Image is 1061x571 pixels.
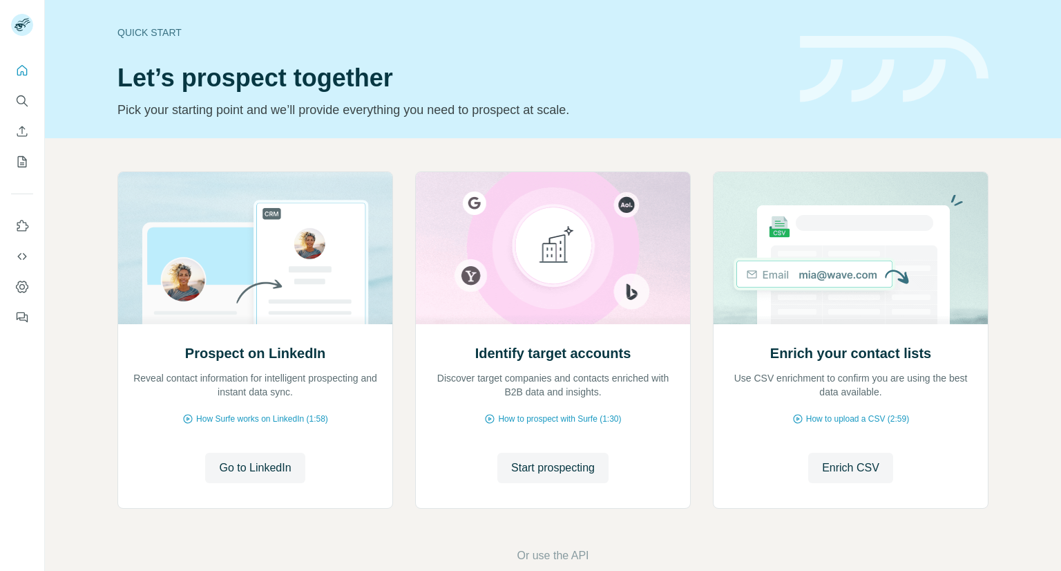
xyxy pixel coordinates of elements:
span: How Surfe works on LinkedIn (1:58) [196,413,328,425]
button: Start prospecting [497,453,609,483]
h2: Enrich your contact lists [770,344,931,363]
span: Start prospecting [511,460,595,476]
button: Go to LinkedIn [205,453,305,483]
button: Enrich CSV [808,453,893,483]
p: Use CSV enrichment to confirm you are using the best data available. [727,371,974,399]
button: Enrich CSV [11,119,33,144]
p: Discover target companies and contacts enriched with B2B data and insights. [430,371,676,399]
img: Prospect on LinkedIn [117,172,393,324]
h2: Identify target accounts [475,344,631,363]
span: Enrich CSV [822,460,879,476]
div: Quick start [117,26,783,39]
span: How to upload a CSV (2:59) [806,413,909,425]
img: banner [800,36,988,103]
img: Identify target accounts [415,172,691,324]
button: Feedback [11,305,33,330]
p: Reveal contact information for intelligent prospecting and instant data sync. [132,371,379,399]
button: Quick start [11,58,33,83]
h1: Let’s prospect together [117,64,783,92]
button: Use Surfe on LinkedIn [11,214,33,238]
button: Or use the API [517,547,589,564]
p: Pick your starting point and we’ll provide everything you need to prospect at scale. [117,100,783,120]
button: My lists [11,149,33,174]
button: Search [11,88,33,113]
span: Go to LinkedIn [219,460,291,476]
button: Use Surfe API [11,244,33,269]
button: Dashboard [11,274,33,299]
span: How to prospect with Surfe (1:30) [498,413,621,425]
h2: Prospect on LinkedIn [185,344,325,363]
img: Enrich your contact lists [713,172,988,324]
